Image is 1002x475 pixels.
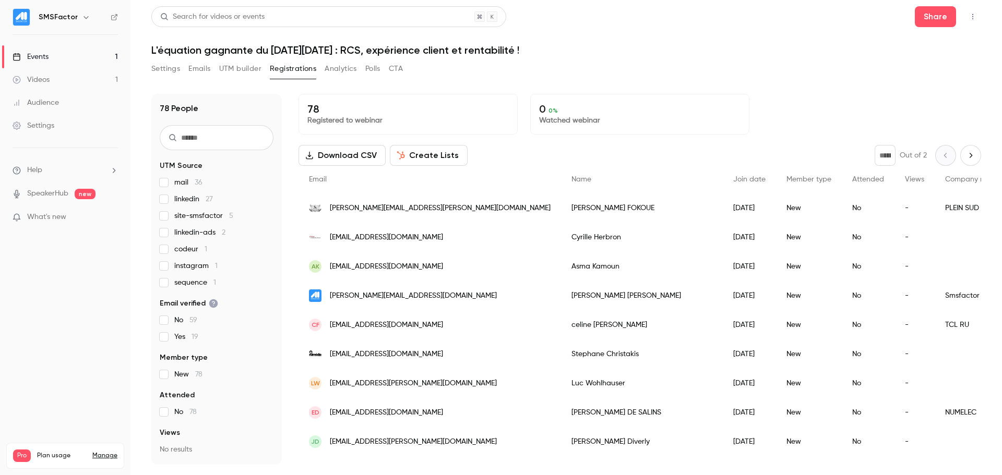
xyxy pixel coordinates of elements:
[222,229,225,236] span: 2
[894,281,935,310] div: -
[776,398,842,427] div: New
[842,281,894,310] div: No
[539,103,741,115] p: 0
[160,428,180,438] span: Views
[309,348,321,360] img: roi-media.com
[174,332,198,342] span: Yes
[312,320,319,330] span: cf
[842,369,894,398] div: No
[312,408,319,417] span: ED
[894,223,935,252] div: -
[539,115,741,126] p: Watched webinar
[174,227,225,238] span: linkedin-ads
[842,193,894,223] div: No
[723,427,776,456] div: [DATE]
[75,189,96,199] span: new
[894,252,935,281] div: -
[311,437,319,446] span: JD
[195,371,202,378] span: 78
[894,369,935,398] div: -
[174,407,197,417] span: No
[842,252,894,281] div: No
[39,12,78,22] h6: SMSFactor
[842,223,894,252] div: No
[561,427,723,456] div: [PERSON_NAME] Diverly
[174,369,202,380] span: New
[309,176,327,183] span: Email
[330,320,443,331] span: [EMAIL_ADDRESS][DOMAIN_NAME]
[215,262,218,270] span: 1
[309,202,321,214] img: synergytrans.fr
[311,379,320,388] span: LW
[561,310,723,339] div: celine [PERSON_NAME]
[307,115,509,126] p: Registered to webinar
[852,176,884,183] span: Attended
[174,261,218,271] span: instagram
[160,298,218,309] span: Email verified
[270,60,316,77] button: Registrations
[894,427,935,456] div: -
[390,145,468,166] button: Create Lists
[219,60,261,77] button: UTM builder
[160,390,195,400] span: Attended
[776,281,842,310] div: New
[174,315,197,325] span: No
[330,232,443,243] span: [EMAIL_ADDRESS][DOMAIN_NAME]
[842,310,894,339] div: No
[894,310,935,339] div: -
[330,261,443,272] span: [EMAIL_ADDRESS][DOMAIN_NAME]
[206,196,213,203] span: 27
[776,427,842,456] div: New
[174,194,213,204] span: linkedin
[561,369,723,398] div: Luc Wohlhauser
[723,281,776,310] div: [DATE]
[723,252,776,281] div: [DATE]
[894,398,935,427] div: -
[307,103,509,115] p: 78
[776,310,842,339] div: New
[776,252,842,281] div: New
[915,6,956,27] button: Share
[330,349,443,360] span: [EMAIL_ADDRESS][DOMAIN_NAME]
[160,444,273,455] p: No results
[723,310,776,339] div: [DATE]
[776,223,842,252] div: New
[842,339,894,369] div: No
[160,352,208,363] span: Member type
[733,176,766,183] span: Join date
[960,145,981,166] button: Next page
[92,452,117,460] a: Manage
[309,289,321,302] img: smsfactor.com
[571,176,591,183] span: Name
[189,408,197,416] span: 78
[786,176,831,183] span: Member type
[561,193,723,223] div: [PERSON_NAME] FOKOUE
[213,279,216,286] span: 1
[160,161,202,171] span: UTM Source
[561,339,723,369] div: Stephane Christakis
[13,9,30,26] img: SMSFactor
[723,193,776,223] div: [DATE]
[561,223,723,252] div: Cyrille Herbron
[160,102,198,115] h1: 78 People
[842,427,894,456] div: No
[151,60,180,77] button: Settings
[945,176,999,183] span: Company name
[174,177,202,188] span: mail
[842,398,894,427] div: No
[776,193,842,223] div: New
[299,145,386,166] button: Download CSV
[894,193,935,223] div: -
[561,398,723,427] div: [PERSON_NAME] DE SALINS
[365,60,380,77] button: Polls
[160,11,265,22] div: Search for videos or events
[27,212,66,223] span: What's new
[330,407,443,418] span: [EMAIL_ADDRESS][DOMAIN_NAME]
[325,60,357,77] button: Analytics
[174,244,207,254] span: codeur
[330,203,551,214] span: [PERSON_NAME][EMAIL_ADDRESS][PERSON_NAME][DOMAIN_NAME]
[723,223,776,252] div: [DATE]
[13,449,31,462] span: Pro
[776,339,842,369] div: New
[13,165,118,176] li: help-dropdown-opener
